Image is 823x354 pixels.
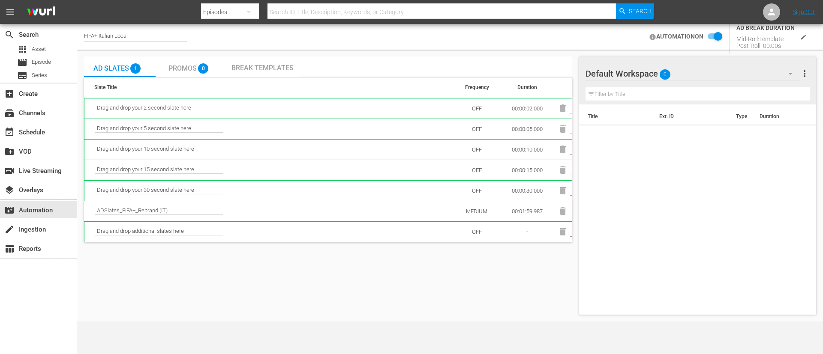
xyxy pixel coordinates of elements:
[799,63,810,84] button: more_vert
[453,119,500,139] td: OFF
[32,58,51,66] span: Episode
[95,187,223,194] span: Drag and drop your 30 second slate here
[736,42,781,49] div: Post-Roll: 00:00s
[616,3,654,19] button: Search
[17,44,27,54] span: Asset
[500,119,554,139] td: 00:00:05.000
[84,77,454,98] th: Slate Title
[629,3,652,19] span: Search
[500,160,554,180] td: 00:00:15.000
[795,28,812,46] button: edit
[4,127,15,137] span: Schedule
[95,228,223,235] span: Drag and drop additional slates here
[579,104,655,128] th: Title
[17,70,27,80] span: Series
[500,201,554,221] td: 00:01:59.987
[4,89,15,99] span: Create
[17,57,27,68] span: Episode
[799,68,810,79] span: more_vert
[736,36,784,42] div: Mid-Roll: Template
[4,30,15,40] span: Search
[95,146,223,153] span: Drag and drop your 10 second slate here
[453,98,500,119] td: OFF
[4,166,15,176] span: Live Streaming
[654,104,731,128] th: Ext. ID
[731,104,754,128] th: Type
[656,33,703,40] h4: AUTOMATION ON
[453,201,500,221] td: MEDIUM
[84,33,187,42] div: FIFA+ Italian Local
[95,166,223,174] span: Drag and drop your 15 second slate here
[453,221,500,242] td: OFF
[500,98,554,119] td: 00:00:02.000
[500,221,554,242] td: -
[793,9,815,15] a: Sign Out
[231,64,294,72] span: Break Templates
[95,104,223,112] span: Drag and drop your 2 second slate here
[93,64,129,72] span: Ad Slates
[4,205,15,215] span: Automation
[84,57,156,77] button: Ad Slates 1
[227,57,298,77] button: Break Templates
[586,62,801,86] div: Default Workspace
[4,185,15,195] span: Overlays
[95,207,223,215] span: ADSlates_FIFA+_Rebrand (IT)
[754,104,806,128] th: Duration
[500,139,554,160] td: 00:00:10.000
[453,160,500,180] td: OFF
[4,108,15,118] span: Channels
[4,146,15,157] span: VOD
[736,24,795,31] div: AD BREAK DURATION
[156,57,227,77] button: Promos 0
[198,63,208,74] span: 0
[453,180,500,201] td: OFF
[21,2,62,22] img: ans4CAIJ8jUAAAAAAAAAAAAAAAAAAAAAAAAgQb4GAAAAAAAAAAAAAAAAAAAAAAAAJMjXAAAAAAAAAAAAAAAAAAAAAAAAgAT5G...
[454,77,501,98] th: Frequency
[660,65,670,83] span: 0
[501,77,554,98] th: Duration
[32,45,46,54] span: Asset
[5,7,15,17] span: menu
[168,64,197,72] span: Promos
[130,63,141,74] span: 1
[453,139,500,160] td: OFF
[95,125,223,133] span: Drag and drop your 5 second slate here
[500,180,554,201] td: 00:00:30.000
[4,244,15,254] span: Reports
[32,71,47,80] span: Series
[4,224,15,235] span: Ingestion
[84,77,572,242] div: Ad Slates 1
